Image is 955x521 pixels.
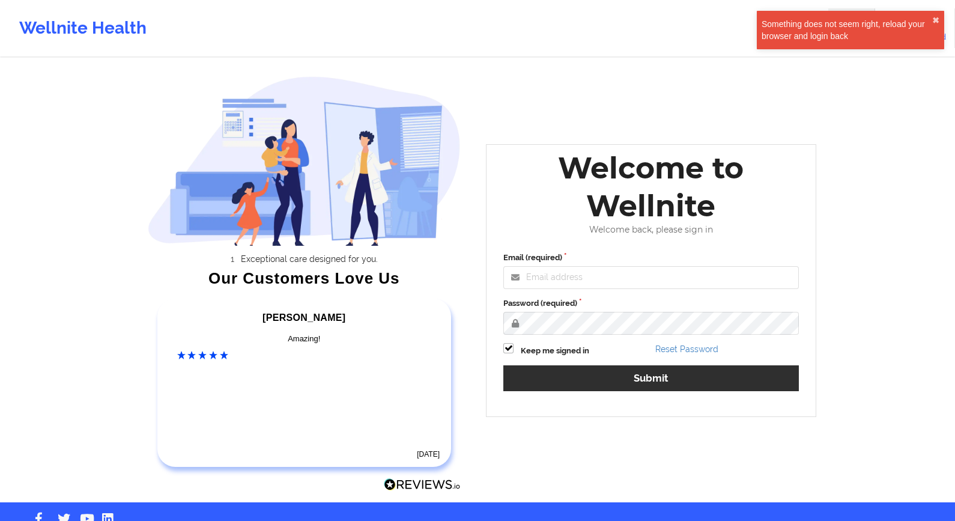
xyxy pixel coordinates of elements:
[384,478,461,494] a: Reviews.io Logo
[503,297,799,309] label: Password (required)
[495,149,807,225] div: Welcome to Wellnite
[417,450,440,459] time: [DATE]
[177,333,432,345] div: Amazing!
[762,18,932,42] div: Something does not seem right, reload your browser and login back
[262,312,345,323] span: [PERSON_NAME]
[932,16,939,25] button: close
[384,478,461,491] img: Reviews.io Logo
[148,272,461,284] div: Our Customers Love Us
[521,345,589,357] label: Keep me signed in
[148,76,461,246] img: wellnite-auth-hero_200.c722682e.png
[655,344,718,354] a: Reset Password
[495,225,807,235] div: Welcome back, please sign in
[503,252,799,264] label: Email (required)
[503,365,799,391] button: Submit
[503,266,799,289] input: Email address
[158,254,461,264] li: Exceptional care designed for you.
